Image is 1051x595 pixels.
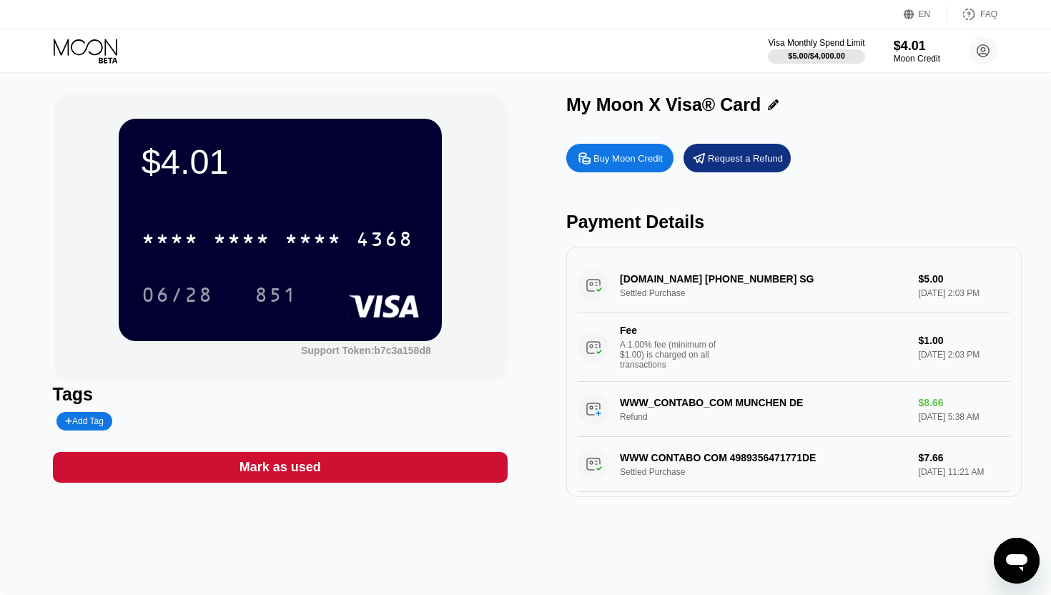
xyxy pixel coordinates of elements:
[919,335,1010,346] div: $1.00
[919,9,931,19] div: EN
[131,277,224,313] div: 06/28
[65,416,104,426] div: Add Tag
[255,285,297,308] div: 851
[919,350,1010,360] div: [DATE] 2:03 PM
[894,54,940,64] div: Moon Credit
[947,7,997,21] div: FAQ
[788,51,845,60] div: $5.00 / $4,000.00
[994,538,1040,584] iframe: Кнопка запуска окна обмена сообщениями
[53,384,508,405] div: Tags
[56,412,112,431] div: Add Tag
[53,452,508,483] div: Mark as used
[142,142,419,182] div: $4.01
[708,152,783,164] div: Request a Refund
[894,39,940,54] div: $4.01
[894,39,940,64] div: $4.01Moon Credit
[980,9,997,19] div: FAQ
[566,212,1022,232] div: Payment Details
[768,38,864,48] div: Visa Monthly Spend Limit
[301,345,431,356] div: Support Token: b7c3a158d8
[593,152,663,164] div: Buy Moon Credit
[904,7,947,21] div: EN
[244,277,308,313] div: 851
[240,459,321,476] div: Mark as used
[566,94,761,115] div: My Moon X Visa® Card
[768,38,864,64] div: Visa Monthly Spend Limit$5.00/$4,000.00
[684,144,791,172] div: Request a Refund
[301,345,431,356] div: Support Token:b7c3a158d8
[578,492,1010,561] div: FeeA 1.00% fee (minimum of $1.00) is charged on all transactions$1.00[DATE] 11:21 AM
[578,313,1010,382] div: FeeA 1.00% fee (minimum of $1.00) is charged on all transactions$1.00[DATE] 2:03 PM
[620,325,720,336] div: Fee
[142,285,213,308] div: 06/28
[356,230,413,252] div: 4368
[620,340,727,370] div: A 1.00% fee (minimum of $1.00) is charged on all transactions
[566,144,673,172] div: Buy Moon Credit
